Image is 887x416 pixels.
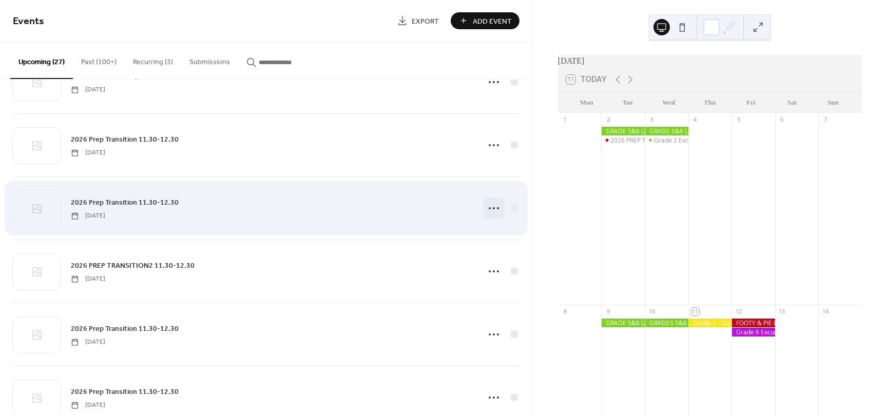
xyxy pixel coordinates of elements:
a: 2026 Prep Transition 11.30-12.30 [71,133,179,145]
div: 4 [691,116,699,124]
div: Fri [730,92,772,113]
div: GRADES 5&6 LACROSSE CLINIC [645,319,688,327]
div: FOOTY & PIE DAY - Details to follow [731,319,775,327]
div: 6 [778,116,786,124]
div: Tue [607,92,648,113]
div: Sat [772,92,813,113]
span: [DATE] [71,338,105,347]
span: 2026 Prep Transition 11.30-12.30 [71,324,179,334]
a: 2026 Prep Transition 11.30-12.30 [71,196,179,208]
button: Upcoming (27) [10,42,73,79]
div: GRADE 5&6 LACROSSE CLINICS [601,127,645,135]
span: Add Event [473,16,512,27]
span: 2026 Prep Transition 11.30-12.30 [71,134,179,145]
span: Events [13,11,44,31]
a: Export [390,12,447,29]
span: 2026 PREP TRANSITION2 11.30-12.30 [71,261,195,271]
div: 11 [691,308,699,315]
div: 3 [648,116,655,124]
span: [DATE] [71,401,105,410]
div: Grade 2 Excursion to Newport Library 9.15am - 1pm [645,136,688,145]
div: 8 [561,308,569,315]
div: 2026 PREP TRANSITION 1 @ 2.15PM - 3:00PM [610,136,740,145]
div: GRADE 5&6 LACROSS CLINIC [645,127,688,135]
span: [DATE] [71,274,105,284]
a: 2026 Prep Transition 11.30-12.30 [71,386,179,398]
span: [DATE] [71,148,105,157]
div: 13 [778,308,786,315]
div: 7 [821,116,829,124]
button: Submissions [181,42,238,78]
div: 9 [604,308,612,315]
div: 10 [648,308,655,315]
a: 2026 PREP TRANSITION2 11.30-12.30 [71,260,195,271]
div: 1 [561,116,569,124]
a: 2026 Prep Transition 11.30-12.30 [71,323,179,334]
span: [DATE] [71,211,105,221]
div: Grade 2 Excursion to [GEOGRAPHIC_DATA] 9.15am - 1pm [654,136,817,145]
span: 2026 Prep Transition 11.30-12.30 [71,387,179,398]
button: Past (100+) [73,42,125,78]
button: Recurring (3) [125,42,181,78]
button: Add Event [451,12,519,29]
span: [DATE] [71,85,105,94]
div: Wed [648,92,689,113]
div: Grade 6 Excursion to Sun Theatre 9.00am-2:00pm approx [731,328,775,336]
div: 14 [821,308,829,315]
div: 2 [604,116,612,124]
span: Export [412,16,439,27]
div: [DATE] [558,55,862,67]
span: 2026 Prep Transition 11.30-12.30 [71,197,179,208]
div: Grade 2 - Stay Late (3.15-5.45pm) [688,319,732,327]
div: 12 [735,308,742,315]
div: Mon [566,92,607,113]
div: GRADE 5&6 LACROSSE CLINICS [601,319,645,327]
div: 5 [735,116,742,124]
div: Sun [813,92,854,113]
div: 2026 PREP TRANSITION 1 @ 2.15PM - 3:00PM [601,136,645,145]
div: Thu [689,92,730,113]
